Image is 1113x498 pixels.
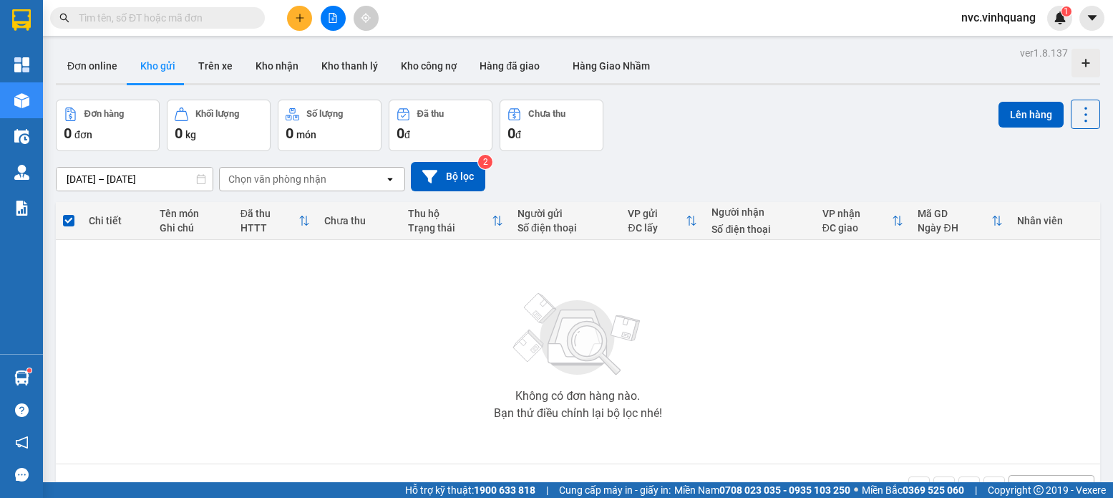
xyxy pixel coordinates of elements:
[1061,6,1071,16] sup: 1
[295,13,305,23] span: plus
[628,222,686,234] div: ĐC lấy
[296,129,316,140] span: món
[621,202,704,240] th: Toggle SortBy
[228,172,326,186] div: Chọn văn phòng nhận
[1017,215,1093,226] div: Nhân viên
[240,208,298,219] div: Đã thu
[918,222,991,234] div: Ngày ĐH
[14,370,29,386] img: warehouse-icon
[59,13,69,23] span: search
[517,222,613,234] div: Số điện thoại
[278,100,381,151] button: Số lượng0món
[854,487,858,493] span: ⚪️
[321,6,346,31] button: file-add
[559,482,671,498] span: Cung cấp máy in - giấy in:
[27,368,31,373] sup: 1
[15,468,29,482] span: message
[306,109,343,119] div: Số lượng
[517,208,613,219] div: Người gửi
[411,162,485,191] button: Bộ lọc
[89,215,145,226] div: Chi tiết
[1086,11,1099,24] span: caret-down
[160,222,226,234] div: Ghi chú
[515,391,640,402] div: Không có đơn hàng nào.
[1018,480,1062,494] div: 10 / trang
[408,222,492,234] div: Trạng thái
[628,208,686,219] div: VP gửi
[711,206,807,218] div: Người nhận
[310,49,389,83] button: Kho thanh lý
[1020,45,1068,61] div: ver 1.8.137
[56,49,129,83] button: Đơn online
[56,100,160,151] button: Đơn hàng0đơn
[175,125,183,142] span: 0
[507,125,515,142] span: 0
[903,484,964,496] strong: 0369 525 060
[240,222,298,234] div: HTTT
[910,202,1009,240] th: Toggle SortBy
[950,9,1047,27] span: nvc.vinhquang
[478,155,492,169] sup: 2
[719,484,850,496] strong: 0708 023 035 - 0935 103 250
[404,129,410,140] span: đ
[84,109,124,119] div: Đơn hàng
[287,6,312,31] button: plus
[1079,6,1104,31] button: caret-down
[494,408,662,419] div: Bạn thử điều chỉnh lại bộ lọc nhé!
[1034,485,1044,495] span: copyright
[998,102,1064,128] button: Lên hàng
[975,482,977,498] span: |
[389,49,468,83] button: Kho công nợ
[528,109,565,119] div: Chưa thu
[64,125,72,142] span: 0
[15,403,29,417] span: question-circle
[506,284,649,385] img: svg+xml;base64,PHN2ZyBjbGFzcz0ibGlzdC1wbHVnX19zdmciIHhtbG5zPSJodHRwOi8vd3d3LnczLm9yZy8yMDAwL3N2Zy...
[354,6,379,31] button: aim
[74,129,92,140] span: đơn
[286,125,293,142] span: 0
[468,49,551,83] button: Hàng đã giao
[195,109,239,119] div: Khối lượng
[57,168,213,191] input: Select a date range.
[674,482,850,498] span: Miền Nam
[515,129,521,140] span: đ
[79,10,248,26] input: Tìm tên, số ĐT hoặc mã đơn
[12,9,31,31] img: logo-vxr
[546,482,548,498] span: |
[389,100,492,151] button: Đã thu0đ
[862,482,964,498] span: Miền Bắc
[14,165,29,180] img: warehouse-icon
[233,202,317,240] th: Toggle SortBy
[244,49,310,83] button: Kho nhận
[324,215,394,226] div: Chưa thu
[361,13,371,23] span: aim
[14,129,29,144] img: warehouse-icon
[397,125,404,142] span: 0
[328,13,338,23] span: file-add
[187,49,244,83] button: Trên xe
[711,224,807,235] div: Số điện thoại
[15,436,29,449] span: notification
[14,201,29,216] img: solution-icon
[815,202,911,240] th: Toggle SortBy
[500,100,603,151] button: Chưa thu0đ
[405,482,535,498] span: Hỗ trợ kỹ thuật:
[384,173,396,185] svg: open
[167,100,271,151] button: Khối lượng0kg
[822,208,893,219] div: VP nhận
[14,57,29,72] img: dashboard-icon
[401,202,510,240] th: Toggle SortBy
[918,208,991,219] div: Mã GD
[474,484,535,496] strong: 1900 633 818
[129,49,187,83] button: Kho gửi
[14,93,29,108] img: warehouse-icon
[1064,6,1069,16] span: 1
[160,208,226,219] div: Tên món
[417,109,444,119] div: Đã thu
[408,208,492,219] div: Thu hộ
[185,129,196,140] span: kg
[1054,11,1066,24] img: icon-new-feature
[1074,482,1085,493] svg: open
[1071,49,1100,77] div: Tạo kho hàng mới
[573,60,650,72] span: Hàng Giao Nhầm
